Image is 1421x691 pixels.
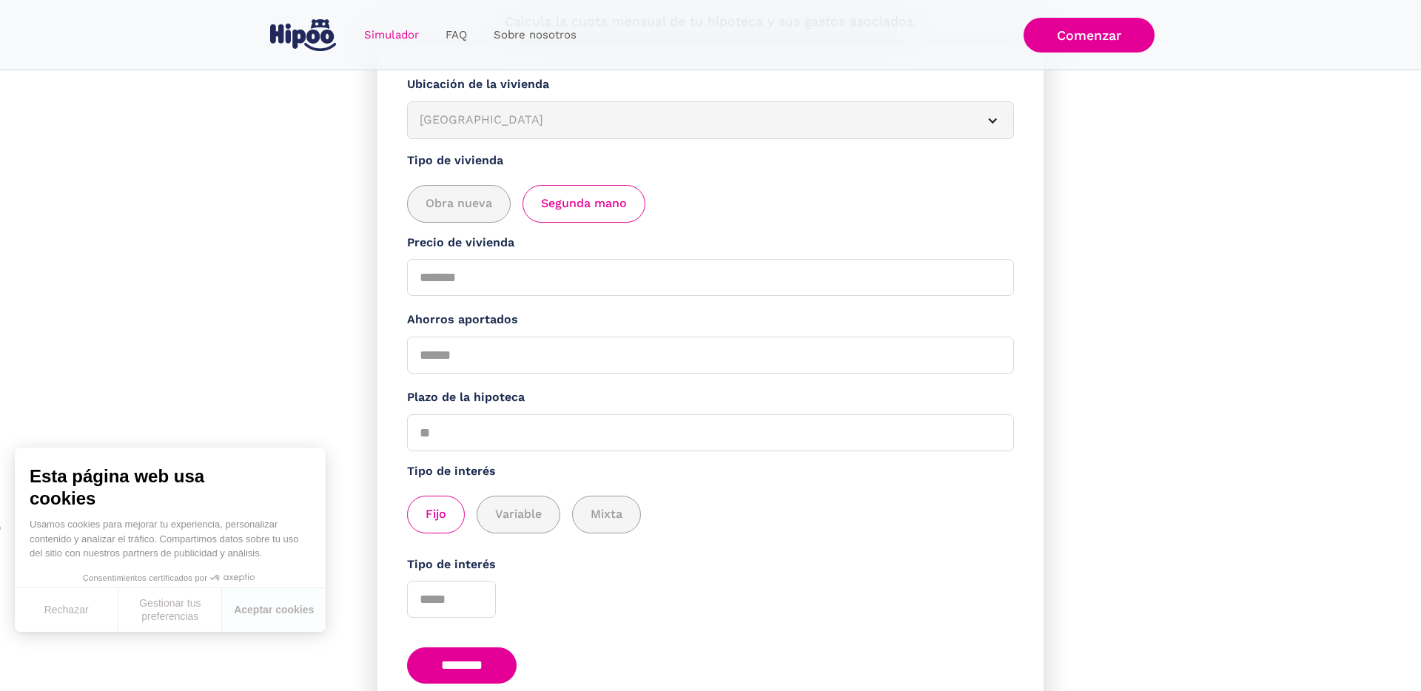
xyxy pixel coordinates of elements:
span: Obra nueva [426,195,492,213]
label: Tipo de interés [407,462,1014,481]
label: Plazo de la hipoteca [407,388,1014,407]
span: Fijo [426,505,446,524]
a: Sobre nosotros [480,21,590,50]
label: Tipo de vivienda [407,152,1014,170]
article: [GEOGRAPHIC_DATA] [407,101,1014,139]
label: Precio de vivienda [407,234,1014,252]
span: Variable [495,505,542,524]
div: add_description_here [407,185,1014,223]
a: home [266,13,339,57]
a: Simulador [351,21,432,50]
a: Comenzar [1024,18,1155,53]
span: Segunda mano [541,195,627,213]
a: FAQ [432,21,480,50]
label: Ahorros aportados [407,311,1014,329]
div: [GEOGRAPHIC_DATA] [420,111,966,129]
div: add_description_here [407,496,1014,533]
label: Ubicación de la vivienda [407,75,1014,94]
label: Tipo de interés [407,556,1014,574]
span: Mixta [591,505,622,524]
